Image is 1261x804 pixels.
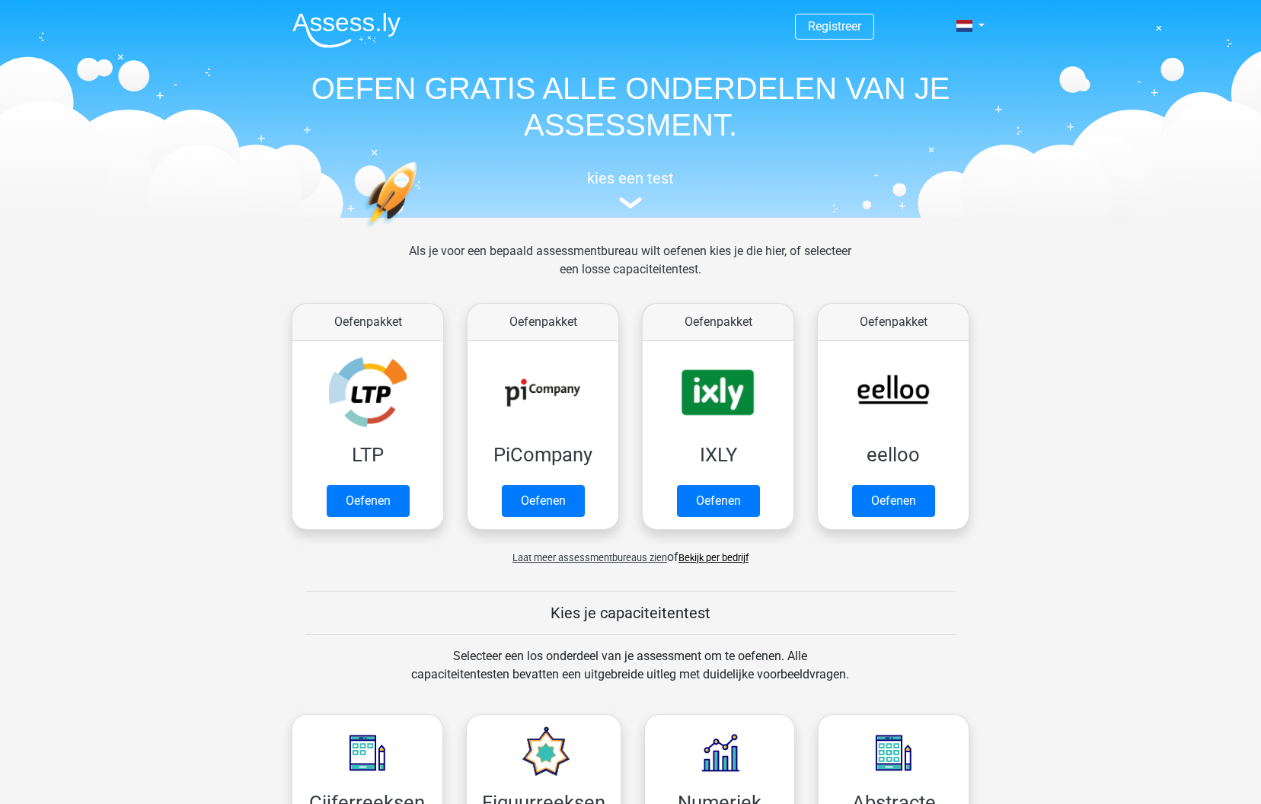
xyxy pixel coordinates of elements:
a: Registreer [808,19,861,33]
h5: kies een test [280,169,981,187]
img: assessment [619,197,642,209]
h1: OEFEN GRATIS ALLE ONDERDELEN VAN JE ASSESSMENT. [280,70,981,143]
h5: Kies je capaciteitentest [305,604,956,622]
img: Assessly [292,12,401,48]
a: Oefenen [677,485,760,517]
a: Oefenen [852,485,935,517]
img: oefenen [364,161,476,299]
span: Laat meer assessmentbureaus zien [512,552,667,563]
a: Bekijk per bedrijf [678,552,749,563]
a: Oefenen [502,485,585,517]
div: Selecteer een los onderdeel van je assessment om te oefenen. Alle capaciteitentesten bevatten een... [397,647,864,702]
div: of [280,536,981,566]
div: Als je voor een bepaald assessmentbureau wilt oefenen kies je die hier, of selecteer een losse ca... [397,242,864,297]
a: Oefenen [327,485,410,517]
a: kies een test [280,169,981,209]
